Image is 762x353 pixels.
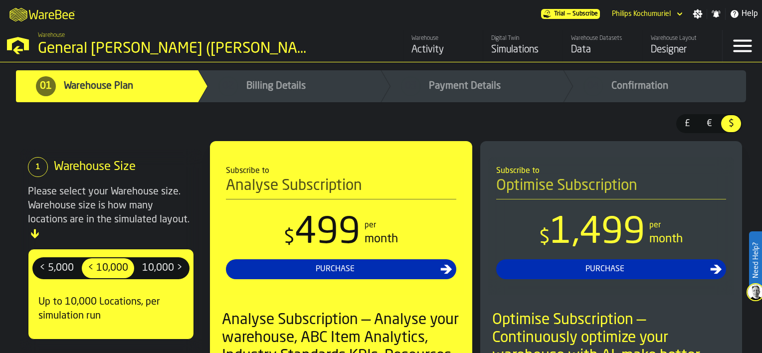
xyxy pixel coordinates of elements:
[32,287,190,331] div: Up to 10,000 Locations, per simulation run
[649,219,661,231] div: per
[723,117,739,130] span: $
[563,30,642,62] a: link-to-/wh/i/de8ef627-eb2c-438c-b513-340bc3c31bf9/data
[723,30,762,62] label: button-toggle-Menu
[491,35,555,42] div: Digital Twin
[226,177,456,199] h4: Analyse Subscription
[64,79,133,93] span: Warehouse Plan
[612,10,671,18] div: DropdownMenuValue-Philips Kochumuriel
[496,165,727,177] div: Subscribe to
[726,8,762,20] label: button-toggle-Help
[284,228,295,248] span: $
[572,10,598,17] span: Subscribe
[676,114,698,133] label: button-switch-multi-£
[222,79,234,93] span: 02
[491,43,555,57] div: Simulations
[720,114,742,133] label: button-switch-multi-$
[40,79,52,93] span: 01
[611,79,668,93] span: Confirmation
[365,219,376,231] div: per
[38,32,65,39] span: Warehouse
[721,115,741,132] div: thumb
[701,117,717,130] span: €
[500,263,711,275] div: Purchase
[411,35,475,42] div: Warehouse
[32,257,81,279] label: button-switch-multi-< 5,000
[679,117,695,130] span: £
[226,259,456,279] button: button-Purchase
[541,9,600,19] a: link-to-/wh/i/de8ef627-eb2c-438c-b513-340bc3c31bf9/pricing/
[707,9,725,19] label: button-toggle-Notifications
[699,115,719,132] div: thumb
[28,157,48,177] div: 1
[677,115,697,132] div: thumb
[554,10,565,17] span: Trial
[698,114,720,133] label: button-switch-multi-€
[138,260,187,276] span: 10,000 >
[28,185,194,241] div: Please select your Warehouse size. Warehouse size is how many locations are in the simulated layout.
[35,260,78,276] span: < 5,000
[651,35,714,42] div: Warehouse Layout
[567,10,571,17] span: —
[411,43,475,57] div: Activity
[365,231,398,247] div: month
[136,258,189,278] div: thumb
[38,40,307,58] div: General [PERSON_NAME] ([PERSON_NAME])
[742,8,758,20] span: Help
[429,79,501,93] span: Payment Details
[135,257,190,279] label: button-switch-multi-10,000 >
[642,30,722,62] a: link-to-/wh/i/de8ef627-eb2c-438c-b513-340bc3c31bf9/designer
[649,231,683,247] div: month
[295,215,361,251] span: 499
[689,9,707,19] label: button-toggle-Settings
[226,165,456,177] div: Subscribe to
[587,79,599,93] span: 04
[539,228,550,248] span: $
[33,258,80,278] div: thumb
[541,9,600,19] div: Menu Subscription
[651,43,714,57] div: Designer
[403,30,483,62] a: link-to-/wh/i/de8ef627-eb2c-438c-b513-340bc3c31bf9/feed/
[82,258,134,278] div: thumb
[571,35,634,42] div: Warehouse Datasets
[405,79,417,93] span: 03
[246,79,306,93] span: Billing Details
[496,259,727,279] button: button-Purchase
[483,30,563,62] a: link-to-/wh/i/de8ef627-eb2c-438c-b513-340bc3c31bf9/simulations
[81,257,135,279] label: button-switch-multi-< 10,000
[54,159,136,175] div: Warehouse Size
[230,263,440,275] div: Purchase
[571,43,634,57] div: Data
[496,177,727,199] h4: Optimise Subscription
[550,215,645,251] span: 1,499
[608,8,685,20] div: DropdownMenuValue-Philips Kochumuriel
[750,232,761,288] label: Need Help?
[84,260,132,276] span: < 10,000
